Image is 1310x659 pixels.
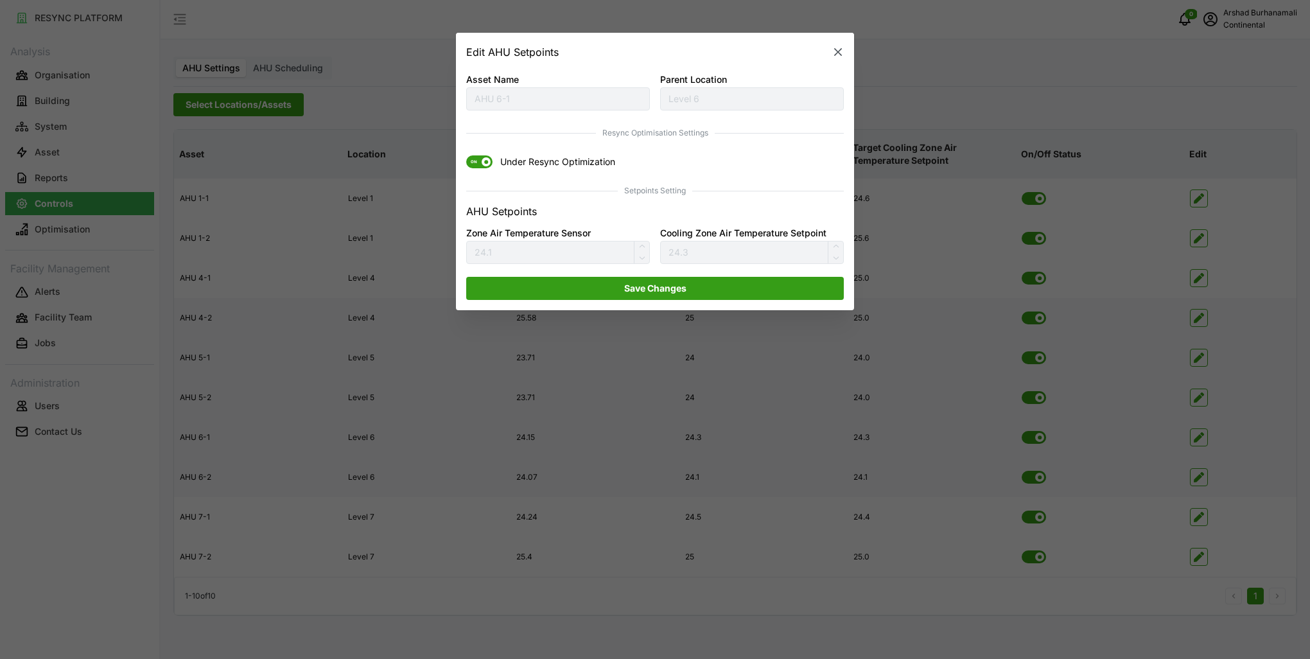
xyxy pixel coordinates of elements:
[466,73,519,87] label: Asset Name
[624,277,686,299] span: Save Changes
[466,156,482,169] span: ON
[466,226,591,240] label: Zone Air Temperature Sensor
[466,47,559,57] h2: Edit AHU Setpoints
[466,186,844,198] span: Setpoints Setting
[660,73,727,87] label: Parent Location
[466,204,537,220] p: AHU Setpoints
[493,156,615,169] span: Under Resync Optimization
[466,127,844,139] span: Resync Optimisation Settings
[660,226,826,240] label: Cooling Zone Air Temperature Setpoint
[466,277,844,300] button: Save Changes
